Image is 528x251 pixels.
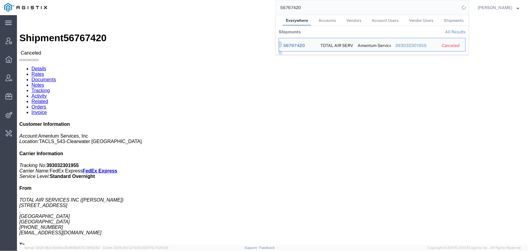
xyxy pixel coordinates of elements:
div: TOTAL AIR SERVICES INC [320,38,349,51]
a: Support [244,246,260,249]
span: Vendors [346,18,362,23]
button: [PERSON_NAME] [477,4,520,11]
input: Search for shipment number, reference number [276,0,460,15]
span: Vendor Users [409,18,434,23]
span: [DATE] 10:20:09 [144,246,168,249]
span: Client: 2025.18.0-27d3021 [103,246,168,249]
span: Shipments [444,18,464,23]
span: Accounts [319,18,336,23]
th: Shipments [279,26,301,38]
div: Canceled [442,42,461,49]
span: Everywhere [286,18,308,23]
table: Search Results [279,26,469,55]
div: 393032301955 [395,42,434,49]
span: Jenneffer Jahraus [478,4,512,11]
iframe: FS Legacy Container [17,15,528,245]
span: 56767420 [283,43,305,48]
span: Copyright © [DATE]-[DATE] Agistix Inc., All Rights Reserved [428,245,521,250]
span: Server: 2025.18.0-bb0e0c2bd68 [24,246,100,249]
span: [DATE] 09:52:52 [75,246,100,249]
div: 56767420 [283,42,312,49]
div: Amentum Services, Inc. [358,38,387,51]
img: logo [4,3,47,12]
span: Account Users [372,18,399,23]
a: Feedback [260,246,275,249]
a: View all shipments found by criterion [445,29,466,34]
